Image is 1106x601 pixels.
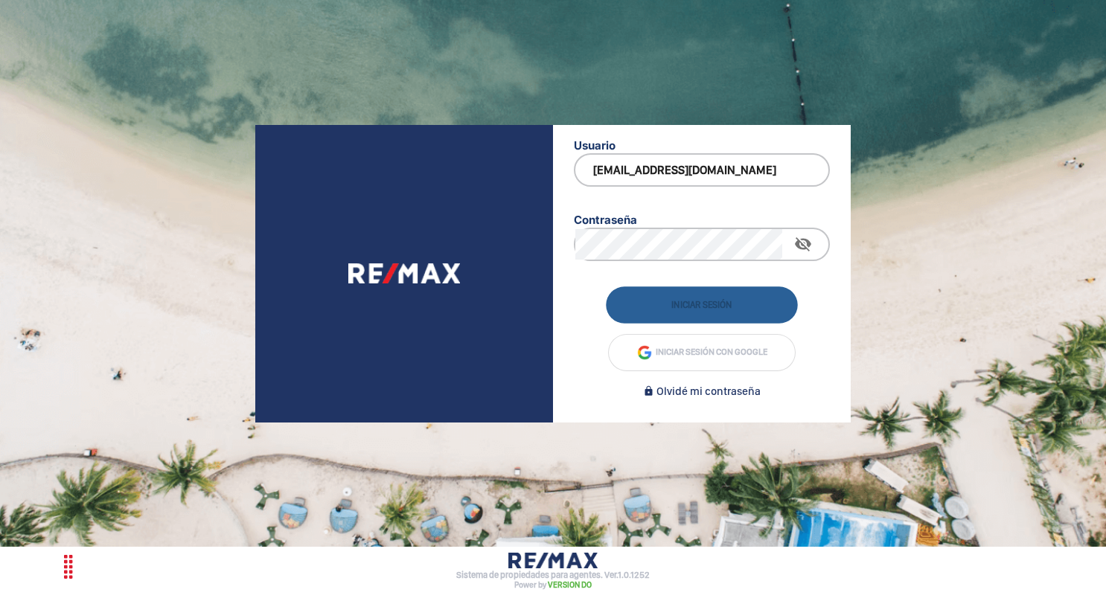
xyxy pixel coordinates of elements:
[643,382,761,400] a: Olvidé mi contraseña
[548,580,592,590] a: VERSION DO
[574,138,616,152] span: Usuario
[348,263,460,283] img: hebD5cl5FJWiAAAAABJRU5ErkJggg==
[456,571,650,579] span: Sistema de propiedades para agentes. Ver. 1.0.1252
[574,213,637,227] span: Contraseña
[609,335,795,370] a: Iniciar sesión con Google
[788,229,818,259] button: toggle password visibility
[637,345,652,360] img: google-icon
[514,582,592,589] span: Power by
[57,544,80,589] div: Drag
